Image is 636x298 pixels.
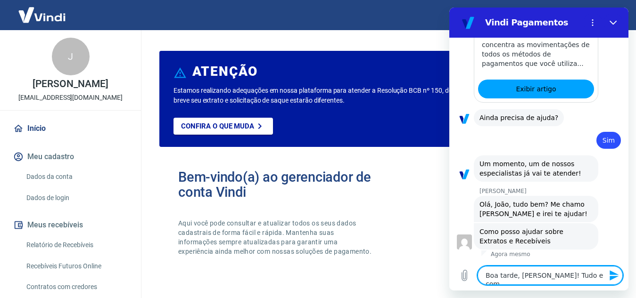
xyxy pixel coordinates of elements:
[178,218,373,256] p: Aqui você pode consultar e atualizar todos os seus dados cadastrais de forma fácil e rápida. Mant...
[449,8,628,290] iframe: Janela de mensagens
[181,122,254,130] p: Confira o que muda
[11,0,73,29] img: Vindi
[591,7,625,24] button: Sair
[23,167,130,186] a: Dados da conta
[23,257,130,276] a: Recebíveis Futuros Online
[192,67,258,76] h6: ATENÇÃO
[11,118,130,139] a: Início
[33,79,108,89] p: [PERSON_NAME]
[178,169,387,200] h2: Bem-vindo(a) ao gerenciador de conta Vindi
[173,86,514,105] p: Estamos realizando adequações em nossa plataforma para atender a Resolução BCB nº 150, de [DATE]....
[173,118,273,135] a: Confira o que muda
[11,146,130,167] button: Meu cadastro
[18,93,123,103] p: [EMAIL_ADDRESS][DOMAIN_NAME]
[11,215,130,235] button: Meus recebíveis
[23,235,130,255] a: Relatório de Recebíveis
[23,277,130,297] a: Contratos com credores
[52,38,90,75] div: J
[23,188,130,208] a: Dados de login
